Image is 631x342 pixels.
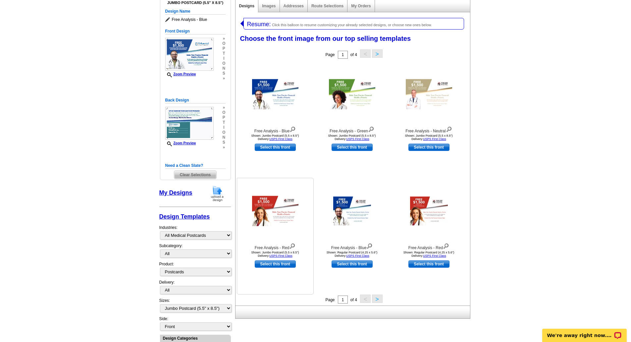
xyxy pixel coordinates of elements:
[174,171,216,179] span: Clear Selections
[165,72,196,76] a: Zoom Preview
[393,251,465,257] div: Shown: Regular Postcard (4.25 x 5.6") Delivery:
[222,140,225,145] span: s
[269,137,292,141] a: USPS First Class
[160,335,231,341] div: Design Categories
[165,28,226,34] h5: Front Design
[443,242,449,249] img: view design details
[333,196,371,225] img: Free Analysis - Blue
[255,260,296,268] a: use this design
[316,134,389,141] div: Shown: Jumbo Postcard (5.5 x 8.5") Delivery:
[159,261,231,279] div: Product:
[350,298,357,302] span: of 4
[252,79,298,109] img: Free Analysis - Blue
[262,4,276,8] a: Images
[368,125,374,132] img: view design details
[332,144,373,151] a: use this design
[408,144,449,151] a: use this design
[240,35,411,42] span: Choose the front image from our top selling templates
[360,49,371,58] button: <
[239,242,312,251] div: Free Analysis - Red
[165,38,214,71] img: frontsmallthumbnail.jpg
[316,251,389,257] div: Shown: Regular Postcard (4.25 x 5.6") Delivery:
[165,141,196,145] a: Zoom Preview
[325,298,335,302] span: Page
[372,295,383,303] button: >
[240,18,243,29] img: leftArrow.png
[408,260,449,268] a: use this design
[222,66,225,71] span: n
[366,242,373,249] img: view design details
[289,242,295,249] img: view design details
[222,51,225,56] span: t
[165,1,226,5] h4: Jumbo Postcard (5.5" x 8.5")
[239,251,312,257] div: Shown: Jumbo Postcard (5.5 x 8.5") Delivery:
[159,279,231,298] div: Delivery:
[222,105,225,110] span: »
[346,137,369,141] a: USPS First Class
[209,185,226,202] img: upload-design
[159,213,210,220] a: Design Templates
[159,243,231,261] div: Subcategory:
[289,125,296,132] img: view design details
[222,41,225,46] span: o
[165,163,226,169] h5: Need a Clean Slate?
[165,97,226,103] h5: Back Design
[393,134,465,141] div: Shown: Jumbo Postcard (5.5 x 8.5") Delivery:
[222,145,225,150] span: »
[222,130,225,135] span: o
[360,295,371,303] button: <
[159,221,231,243] div: Industries:
[222,36,225,41] span: »
[159,298,231,316] div: Sizes:
[222,61,225,66] span: o
[410,196,448,225] img: Free Analysis - Red
[423,137,446,141] a: USPS First Class
[239,134,312,141] div: Shown: Jumbo Postcard (5.5 x 8.5") Delivery:
[222,56,225,61] span: i
[538,321,631,342] iframe: LiveChat chat widget
[165,8,226,15] h5: Design Name
[239,4,255,8] a: Designs
[222,110,225,115] span: o
[222,125,225,130] span: i
[222,115,225,120] span: p
[284,4,304,8] a: Addresses
[446,125,452,132] img: view design details
[332,260,373,268] a: use this design
[372,49,383,58] button: >
[222,71,225,76] span: s
[272,23,432,27] span: Click this balloon to resume customizing your already selected designs, or choose new ones below.
[393,242,465,251] div: Free Analysis - Red
[159,316,231,331] div: Side:
[329,79,375,109] img: Free Analysis - Green
[165,107,214,140] img: backsmallthumbnail.jpg
[423,254,446,257] a: USPS First Class
[239,125,312,134] div: Free Analysis - Blue
[222,76,225,81] span: »
[316,242,389,251] div: Free Analysis - Blue
[325,52,335,57] span: Page
[252,196,298,226] img: Free Analysis - Red
[350,52,357,57] span: of 4
[393,125,465,134] div: Free Analysis - Neutral
[346,254,369,257] a: USPS First Class
[222,135,225,140] span: n
[222,46,225,51] span: p
[255,144,296,151] a: use this design
[351,4,371,8] a: My Orders
[311,4,343,8] a: Route Selections
[406,79,452,109] img: Free Analysis - Neutral
[159,189,192,196] a: My Designs
[222,120,225,125] span: t
[247,21,271,28] span: Resume:
[316,125,389,134] div: Free Analysis - Green
[269,254,292,257] a: USPS First Class
[165,16,226,23] span: Free Analysis - Blue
